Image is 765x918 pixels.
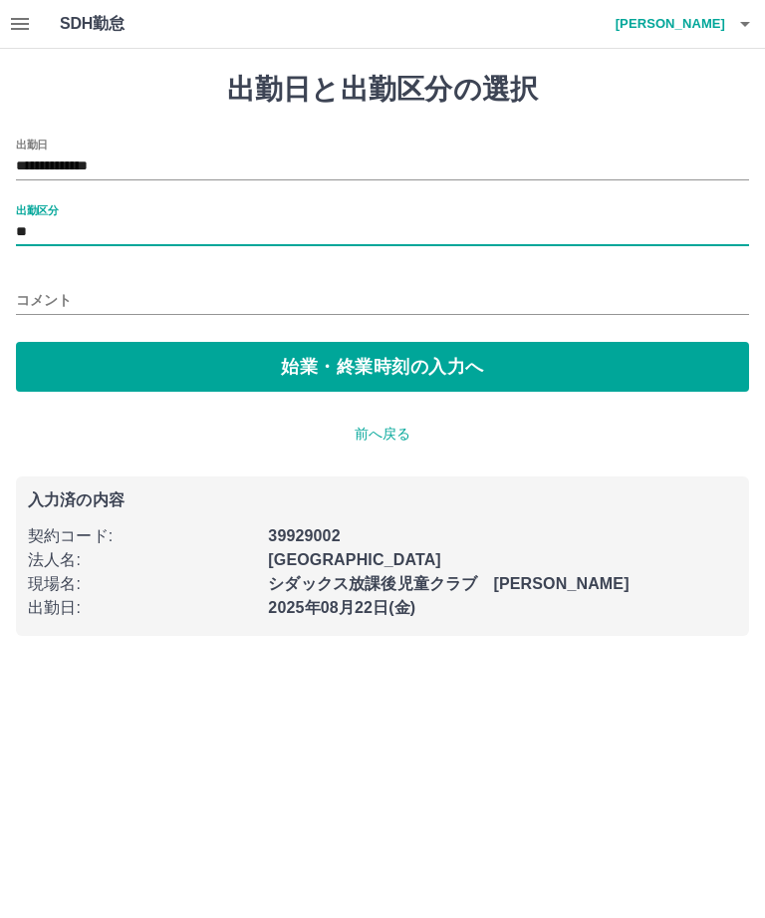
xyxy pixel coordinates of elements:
b: [GEOGRAPHIC_DATA] [268,551,441,568]
b: シダックス放課後児童クラブ [PERSON_NAME] [268,575,629,592]
p: 出勤日 : [28,596,256,620]
label: 出勤区分 [16,202,58,217]
button: 始業・終業時刻の入力へ [16,342,749,392]
h1: 出勤日と出勤区分の選択 [16,73,749,107]
b: 2025年08月22日(金) [268,599,415,616]
label: 出勤日 [16,137,48,152]
p: 前へ戻る [16,424,749,445]
p: 入力済の内容 [28,492,737,508]
p: 現場名 : [28,572,256,596]
p: 契約コード : [28,524,256,548]
b: 39929002 [268,527,340,544]
p: 法人名 : [28,548,256,572]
